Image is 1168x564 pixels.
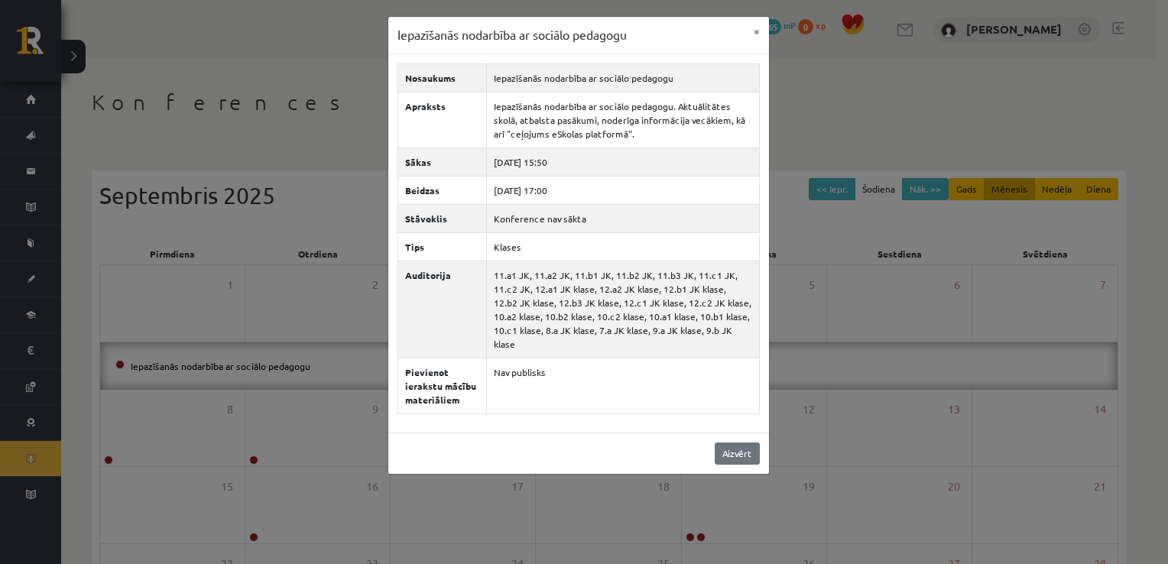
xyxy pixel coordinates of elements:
td: Nav publisks [486,358,759,413]
td: [DATE] 15:50 [486,147,759,176]
td: 11.a1 JK, 11.a2 JK, 11.b1 JK, 11.b2 JK, 11.b3 JK, 11.c1 JK, 11.c2 JK, 12.a1 JK klase, 12.a2 JK kl... [486,261,759,358]
th: Nosaukums [397,63,486,92]
th: Pievienot ierakstu mācību materiāliem [397,358,486,413]
th: Tips [397,232,486,261]
th: Stāvoklis [397,204,486,232]
th: Beidzas [397,176,486,204]
a: Aizvērt [715,442,760,465]
td: Iepazīšanās nodarbība ar sociālo pedagogu. Aktuālitātes skolā, atbalsta pasākumi, noderīga inform... [486,92,759,147]
th: Auditorija [397,261,486,358]
h3: Iepazīšanās nodarbība ar sociālo pedagogu [397,26,627,44]
td: [DATE] 17:00 [486,176,759,204]
th: Sākas [397,147,486,176]
td: Iepazīšanās nodarbība ar sociālo pedagogu [486,63,759,92]
td: Klases [486,232,759,261]
th: Apraksts [397,92,486,147]
td: Konference nav sākta [486,204,759,232]
button: × [745,17,769,46]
